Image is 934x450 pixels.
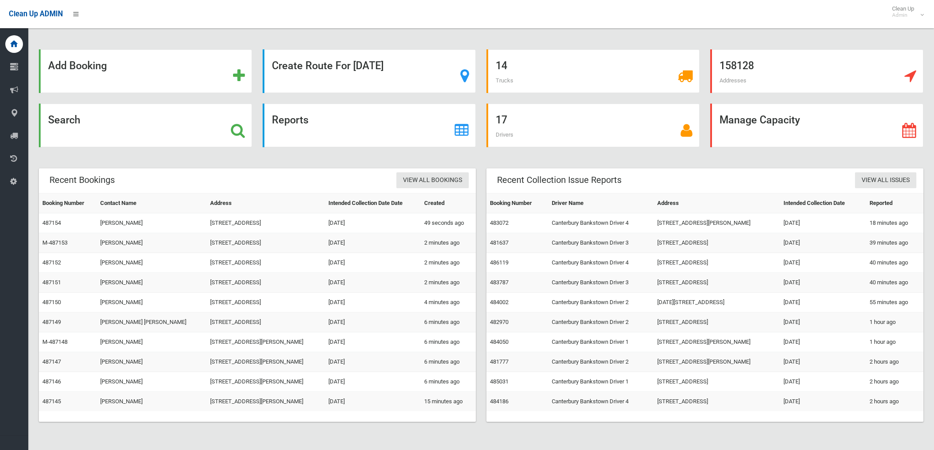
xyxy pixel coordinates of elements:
[325,273,421,293] td: [DATE]
[855,172,916,189] a: View All Issues
[97,352,207,372] td: [PERSON_NAME]
[780,193,866,213] th: Intended Collection Date
[396,172,469,189] a: View All Bookings
[325,372,421,392] td: [DATE]
[654,273,780,293] td: [STREET_ADDRESS]
[207,312,325,332] td: [STREET_ADDRESS]
[780,372,866,392] td: [DATE]
[486,193,548,213] th: Booking Number
[325,193,421,213] th: Intended Collection Date Date
[325,233,421,253] td: [DATE]
[42,398,61,405] a: 487145
[97,293,207,312] td: [PERSON_NAME]
[548,273,654,293] td: Canterbury Bankstown Driver 3
[39,49,252,93] a: Add Booking
[490,239,508,246] a: 481637
[42,378,61,385] a: 487146
[780,273,866,293] td: [DATE]
[490,358,508,365] a: 481777
[866,332,923,352] td: 1 hour ago
[719,114,800,126] strong: Manage Capacity
[548,312,654,332] td: Canterbury Bankstown Driver 2
[780,253,866,273] td: [DATE]
[97,273,207,293] td: [PERSON_NAME]
[421,312,476,332] td: 6 minutes ago
[42,259,61,266] a: 487152
[892,12,914,19] small: Admin
[263,49,476,93] a: Create Route For [DATE]
[207,193,325,213] th: Address
[866,372,923,392] td: 2 hours ago
[866,392,923,412] td: 2 hours ago
[42,299,61,305] a: 487150
[207,253,325,273] td: [STREET_ADDRESS]
[421,332,476,352] td: 6 minutes ago
[486,171,632,189] header: Recent Collection Issue Reports
[654,372,780,392] td: [STREET_ADDRESS]
[866,352,923,372] td: 2 hours ago
[207,372,325,392] td: [STREET_ADDRESS][PERSON_NAME]
[719,77,746,84] span: Addresses
[42,239,68,246] a: M-487153
[325,332,421,352] td: [DATE]
[654,312,780,332] td: [STREET_ADDRESS]
[421,372,476,392] td: 6 minutes ago
[486,49,700,93] a: 14 Trucks
[780,213,866,233] td: [DATE]
[654,293,780,312] td: [DATE][STREET_ADDRESS]
[97,392,207,412] td: [PERSON_NAME]
[325,213,421,233] td: [DATE]
[780,332,866,352] td: [DATE]
[866,193,923,213] th: Reported
[325,352,421,372] td: [DATE]
[48,114,80,126] strong: Search
[207,392,325,412] td: [STREET_ADDRESS][PERSON_NAME]
[42,279,61,286] a: 487151
[42,358,61,365] a: 487147
[780,293,866,312] td: [DATE]
[496,114,507,126] strong: 17
[421,193,476,213] th: Created
[710,104,923,147] a: Manage Capacity
[325,253,421,273] td: [DATE]
[548,193,654,213] th: Driver Name
[325,392,421,412] td: [DATE]
[97,253,207,273] td: [PERSON_NAME]
[548,293,654,312] td: Canterbury Bankstown Driver 2
[490,279,508,286] a: 483787
[48,60,107,72] strong: Add Booking
[866,312,923,332] td: 1 hour ago
[780,392,866,412] td: [DATE]
[421,352,476,372] td: 6 minutes ago
[654,213,780,233] td: [STREET_ADDRESS][PERSON_NAME]
[866,213,923,233] td: 18 minutes ago
[263,104,476,147] a: Reports
[780,352,866,372] td: [DATE]
[654,392,780,412] td: [STREET_ADDRESS]
[654,233,780,253] td: [STREET_ADDRESS]
[490,259,508,266] a: 486119
[42,338,68,345] a: M-487148
[42,219,61,226] a: 487154
[548,352,654,372] td: Canterbury Bankstown Driver 2
[780,233,866,253] td: [DATE]
[654,193,780,213] th: Address
[719,60,754,72] strong: 158128
[486,104,700,147] a: 17 Drivers
[39,171,125,189] header: Recent Bookings
[207,213,325,233] td: [STREET_ADDRESS]
[9,10,63,18] span: Clean Up ADMIN
[207,352,325,372] td: [STREET_ADDRESS][PERSON_NAME]
[272,114,309,126] strong: Reports
[866,253,923,273] td: 40 minutes ago
[548,253,654,273] td: Canterbury Bankstown Driver 4
[490,319,508,325] a: 482970
[654,253,780,273] td: [STREET_ADDRESS]
[548,213,654,233] td: Canterbury Bankstown Driver 4
[490,299,508,305] a: 484002
[866,293,923,312] td: 55 minutes ago
[710,49,923,93] a: 158128 Addresses
[654,352,780,372] td: [STREET_ADDRESS][PERSON_NAME]
[97,372,207,392] td: [PERSON_NAME]
[490,219,508,226] a: 483072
